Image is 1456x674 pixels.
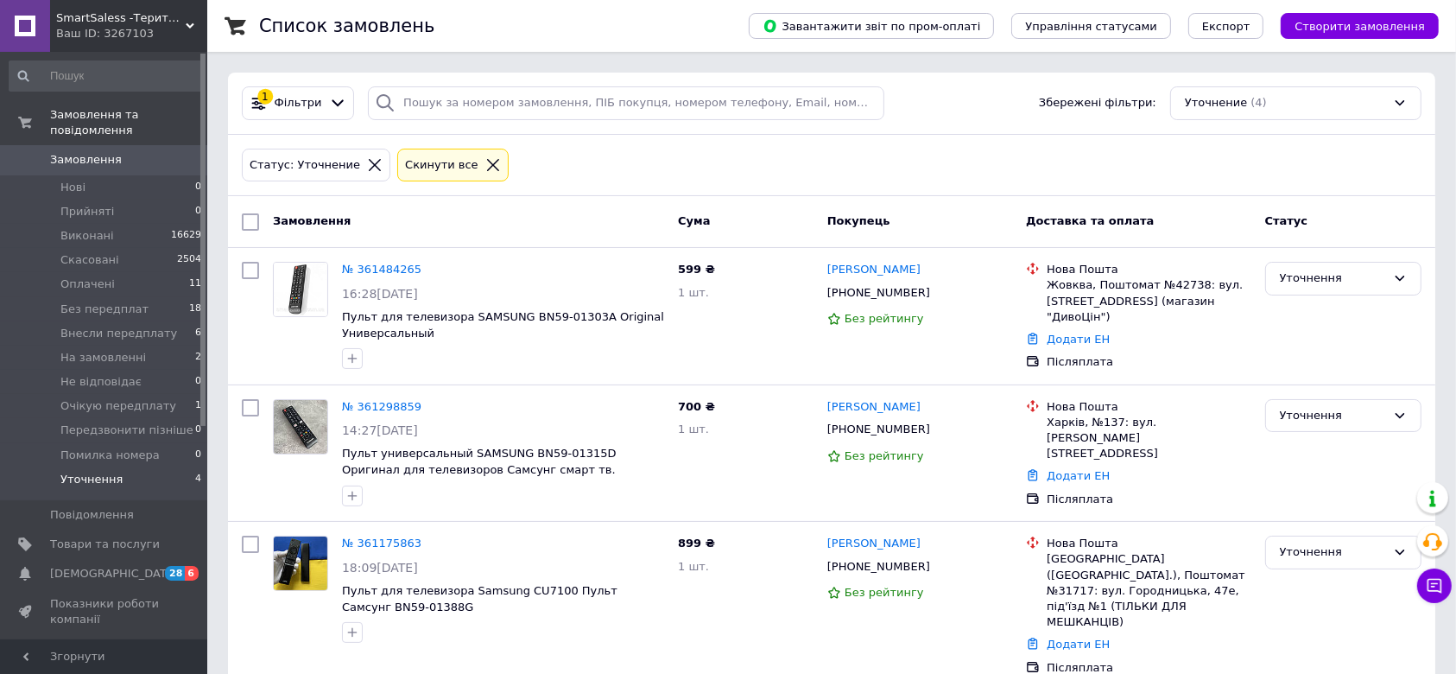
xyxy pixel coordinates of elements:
button: Управління статусами [1011,13,1171,39]
div: Уточнення [1280,544,1386,562]
input: Пошук за номером замовлення, ПІБ покупця, номером телефону, Email, номером накладної [368,86,884,120]
img: Фото товару [274,537,327,590]
span: Замовлення [273,214,351,227]
span: Створити замовлення [1295,20,1425,33]
a: № 361175863 [342,537,421,550]
span: 0 [195,448,201,463]
span: Нові [60,180,85,195]
span: Очікую передплату [60,398,176,414]
div: Уточнення [1280,407,1386,425]
span: Без рейтингу [845,312,924,325]
div: Нова Пошта [1047,399,1250,415]
a: Пульт для телевизора Samsung CU7100 Пульт Самсунг BN59-01388G [342,584,617,614]
span: 6 [195,326,201,341]
span: 700 ₴ [678,400,715,413]
span: Скасовані [60,252,119,268]
div: [GEOGRAPHIC_DATA] ([GEOGRAPHIC_DATA].), Поштомат №31717: вул. Городницька, 47е, під'їзд №1 (ТІЛЬК... [1047,551,1250,630]
a: [PERSON_NAME] [827,399,921,416]
span: 4 [195,472,201,487]
span: Без передплат [60,302,149,317]
div: [PHONE_NUMBER] [824,556,934,578]
span: Не відповідає [60,374,142,390]
a: [PERSON_NAME] [827,536,921,552]
span: Статус [1265,214,1308,227]
span: 18:09[DATE] [342,561,418,575]
span: Завантажити звіт по пром-оплаті [763,18,980,34]
span: Помилка номера [60,448,160,463]
button: Експорт [1188,13,1264,39]
div: 1 [257,89,273,105]
div: Післяплата [1047,354,1250,370]
a: Створити замовлення [1263,19,1439,32]
span: 1 шт. [678,423,709,436]
div: [PHONE_NUMBER] [824,418,934,441]
span: Виконані [60,228,114,244]
span: [DEMOGRAPHIC_DATA] [50,566,178,582]
span: 16629 [171,228,201,244]
div: Уточнення [1280,270,1386,288]
div: Ваш ID: 3267103 [56,26,207,41]
a: Додати ЕН [1047,638,1110,651]
a: № 361484265 [342,263,421,276]
span: 1 шт. [678,560,709,573]
span: Оплачені [60,277,115,292]
span: Внесли передплату [60,326,177,341]
img: Фото товару [274,400,327,454]
span: 14:27[DATE] [342,423,418,437]
div: Cкинути все [402,156,482,175]
span: SmartSaless -Територія розумних продажів. Інтернет магазин електроніки та товарів для відпочінку [56,10,186,26]
a: Пульт универсальный SAMSUNG BN59-01315D Оригинал для телевизоров Самсунг смарт тв. [342,447,617,476]
div: Харків, №137: вул. [PERSON_NAME][STREET_ADDRESS] [1047,415,1250,462]
span: Без рейтингу [845,586,924,599]
span: На замовленні [60,350,146,366]
span: Показники роботи компанії [50,596,160,627]
a: [PERSON_NAME] [827,262,921,278]
span: Передзвонити пізніше [60,423,193,438]
span: 0 [195,423,201,438]
span: 899 ₴ [678,537,715,550]
span: 16:28[DATE] [342,287,418,301]
span: 0 [195,180,201,195]
span: 1 [195,398,201,414]
button: Чат з покупцем [1417,569,1452,603]
a: Фото товару [273,399,328,455]
span: 0 [195,374,201,390]
div: [PHONE_NUMBER] [824,282,934,304]
span: 2 [195,350,201,366]
a: № 361298859 [342,400,421,413]
a: Додати ЕН [1047,469,1110,482]
span: 28 [165,566,185,581]
span: Уточнення [60,472,123,487]
span: 1 шт. [678,286,709,299]
a: Фото товару [273,262,328,317]
span: Прийняті [60,204,114,219]
span: 0 [195,204,201,219]
span: Замовлення та повідомлення [50,107,207,138]
div: Нова Пошта [1047,536,1250,551]
button: Завантажити звіт по пром-оплаті [749,13,994,39]
span: Доставка та оплата [1026,214,1154,227]
div: Післяплата [1047,492,1250,507]
input: Пошук [9,60,203,92]
img: Фото товару [274,263,327,316]
span: 599 ₴ [678,263,715,276]
span: Покупець [827,214,890,227]
span: Фільтри [275,95,322,111]
div: Нова Пошта [1047,262,1250,277]
span: 6 [185,566,199,581]
span: 2504 [177,252,201,268]
div: Жовква, Поштомат №42738: вул. [STREET_ADDRESS] (магазин "ДивоЦін") [1047,277,1250,325]
span: Повідомлення [50,507,134,523]
a: Пульт для телевизора SAMSUNG BN59-01303A Original Универсальный [342,310,664,340]
span: Без рейтингу [845,449,924,462]
span: Збережені фільтри: [1039,95,1156,111]
span: Cума [678,214,710,227]
span: Управління статусами [1025,20,1157,33]
span: Експорт [1202,20,1250,33]
div: Статус: Уточнение [246,156,364,175]
a: Фото товару [273,536,328,591]
span: 18 [189,302,201,317]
